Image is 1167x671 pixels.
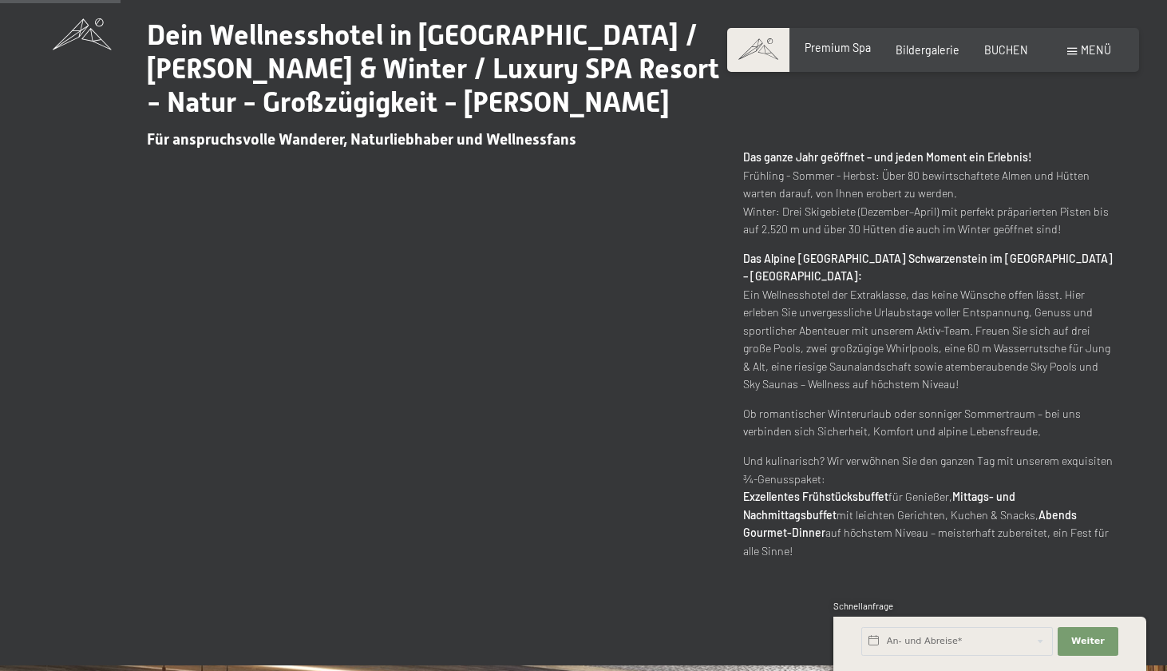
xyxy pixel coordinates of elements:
span: Weiter [1071,635,1105,648]
strong: Das ganze Jahr geöffnet – und jeden Moment ein Erlebnis! [743,150,1032,164]
p: Und kulinarisch? Wir verwöhnen Sie den ganzen Tag mit unserem exquisiten ¾-Genusspaket: für Genie... [743,452,1115,560]
p: Ob romantischer Winterurlaub oder sonniger Sommertraum – bei uns verbinden sich Sicherheit, Komfo... [743,405,1115,441]
a: Premium Spa [805,41,871,54]
span: Dein Wellnesshotel in [GEOGRAPHIC_DATA] / [PERSON_NAME] & Winter / Luxury SPA Resort - Natur - Gr... [147,18,719,118]
strong: Exzellentes Frühstücksbuffet [743,490,888,503]
a: BUCHEN [984,43,1028,57]
button: Weiter [1058,627,1118,656]
span: Menü [1081,43,1111,57]
span: Schnellanfrage [833,601,893,611]
span: Für anspruchsvolle Wanderer, Naturliebhaber und Wellnessfans [147,130,576,149]
a: Bildergalerie [896,43,959,57]
strong: Mittags- und Nachmittagsbuffet [743,490,1015,522]
p: Ein Wellnesshotel der Extraklasse, das keine Wünsche offen lässt. Hier erleben Sie unvergessliche... [743,250,1115,394]
strong: Das Alpine [GEOGRAPHIC_DATA] Schwarzenstein im [GEOGRAPHIC_DATA] – [GEOGRAPHIC_DATA]: [743,252,1113,284]
p: Frühling - Sommer - Herbst: Über 80 bewirtschaftete Almen und Hütten warten darauf, von Ihnen ero... [743,149,1115,239]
